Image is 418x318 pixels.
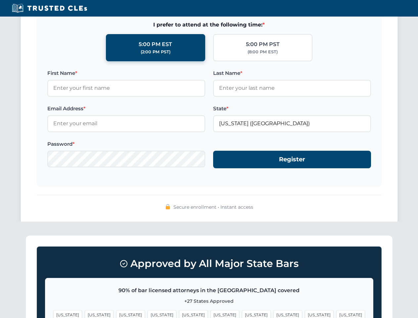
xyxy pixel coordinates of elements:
[213,80,371,96] input: Enter your last name
[47,69,205,77] label: First Name
[213,151,371,168] button: Register
[53,286,365,295] p: 90% of bar licensed attorneys in the [GEOGRAPHIC_DATA] covered
[173,203,253,211] span: Secure enrollment • Instant access
[141,49,170,55] div: (2:00 PM PST)
[246,40,280,49] div: 5:00 PM PST
[139,40,172,49] div: 5:00 PM EST
[47,80,205,96] input: Enter your first name
[213,69,371,77] label: Last Name
[47,140,205,148] label: Password
[248,49,278,55] div: (8:00 PM EST)
[213,115,371,132] input: Florida (FL)
[10,3,89,13] img: Trusted CLEs
[47,21,371,29] span: I prefer to attend at the following time:
[45,255,373,273] h3: Approved by All Major State Bars
[165,204,170,209] img: 🔒
[47,105,205,113] label: Email Address
[213,105,371,113] label: State
[47,115,205,132] input: Enter your email
[53,297,365,305] p: +27 States Approved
